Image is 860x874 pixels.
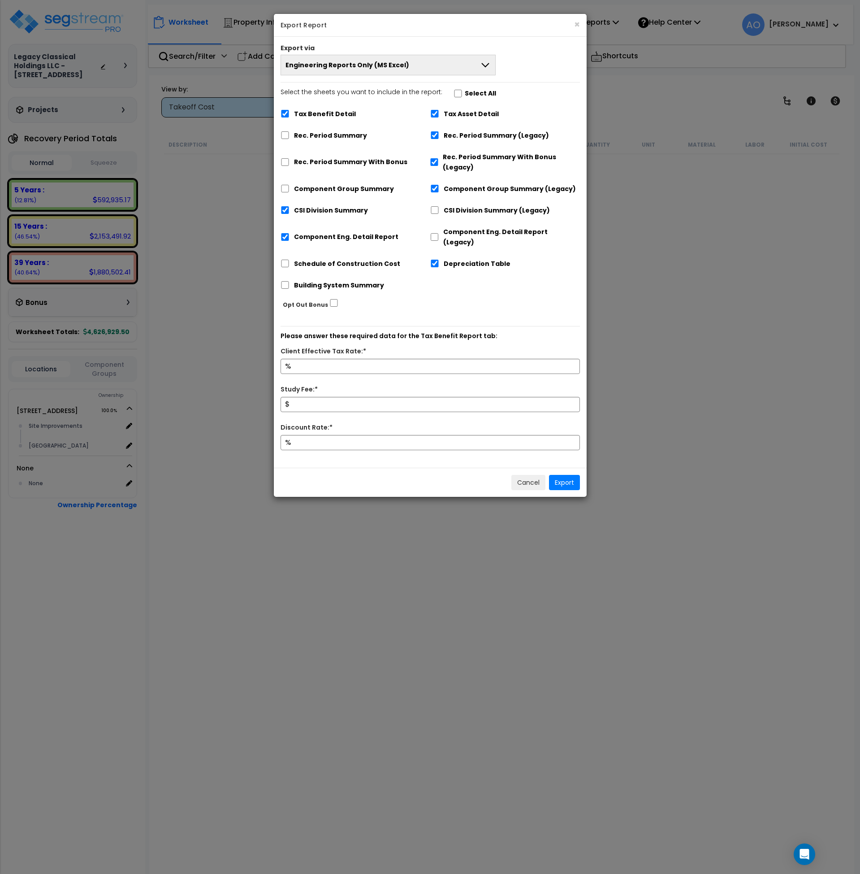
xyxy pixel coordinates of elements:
[281,55,496,75] button: Engineering Reports Only (MS Excel)
[294,205,368,216] label: CSI Division Summary
[285,399,290,409] span: $
[549,475,580,490] button: Export
[443,152,579,173] label: Rec. Period Summary With Bonus (Legacy)
[281,422,333,433] label: Discount Rate:*
[294,184,394,194] label: Component Group Summary
[281,346,366,357] label: Client Effective Tax Rate:*
[444,259,510,269] label: Depreciation Table
[281,43,315,52] label: Export via
[285,437,291,448] span: %
[285,61,409,70] span: Engineering Reports Only (MS Excel)
[294,280,384,291] label: Building System Summary
[465,88,496,99] label: Select All
[281,384,318,395] label: Study Fee:*
[294,232,398,242] label: Component Eng. Detail Report
[444,109,499,119] label: Tax Asset Detail
[283,300,328,310] label: Opt Out Bonus
[511,475,545,490] button: Cancel
[285,361,291,371] span: %
[454,90,462,97] input: Select the sheets you want to include in the report:Select All
[444,205,550,216] label: CSI Division Summary (Legacy)
[294,130,367,141] label: Rec. Period Summary
[444,184,576,194] label: Component Group Summary (Legacy)
[281,331,580,342] p: Please answer these required data for the Tax Benefit Report tab:
[443,227,579,248] label: Component Eng. Detail Report (Legacy)
[794,844,815,865] div: Open Intercom Messenger
[281,21,580,30] h5: Export Report
[294,109,356,119] label: Tax Benefit Detail
[281,87,442,98] p: Select the sheets you want to include in the report:
[294,259,400,269] label: Schedule of Construction Cost
[574,20,580,29] button: ×
[444,130,549,141] label: Rec. Period Summary (Legacy)
[294,157,407,167] label: Rec. Period Summary With Bonus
